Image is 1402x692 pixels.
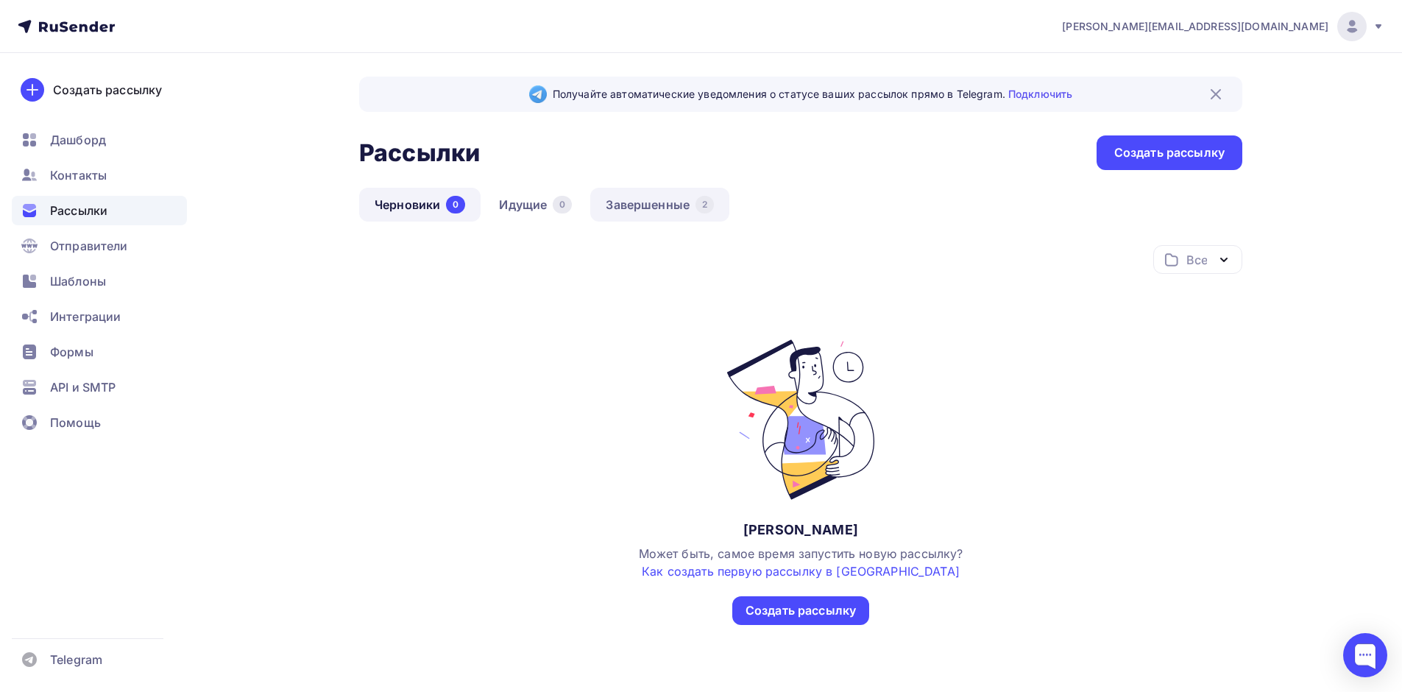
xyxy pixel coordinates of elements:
span: Дашборд [50,131,106,149]
div: 2 [695,196,714,213]
span: Отправители [50,237,128,255]
span: Помощь [50,414,101,431]
a: [PERSON_NAME][EMAIL_ADDRESS][DOMAIN_NAME] [1062,12,1384,41]
div: Создать рассылку [53,81,162,99]
div: 0 [553,196,572,213]
span: [PERSON_NAME][EMAIL_ADDRESS][DOMAIN_NAME] [1062,19,1328,34]
span: Контакты [50,166,107,184]
a: Шаблоны [12,266,187,296]
span: API и SMTP [50,378,116,396]
div: Создать рассылку [1114,144,1225,161]
a: Отправители [12,231,187,261]
span: Рассылки [50,202,107,219]
button: Все [1153,245,1242,274]
div: Все [1186,251,1207,269]
span: Может быть, самое время запустить новую рассылку? [639,546,963,579]
div: 0 [446,196,465,213]
a: Черновики0 [359,188,481,222]
a: Контакты [12,160,187,190]
a: Дашборд [12,125,187,155]
div: [PERSON_NAME] [743,521,858,539]
a: Идущие0 [484,188,587,222]
h2: Рассылки [359,138,480,168]
img: Telegram [529,85,547,103]
div: Создать рассылку [746,602,856,619]
a: Подключить [1008,88,1072,100]
span: Интеграции [50,308,121,325]
a: Формы [12,337,187,367]
a: Завершенные2 [590,188,729,222]
span: Telegram [50,651,102,668]
span: Получайте автоматические уведомления о статусе ваших рассылок прямо в Telegram. [553,87,1072,102]
a: Как создать первую рассылку в [GEOGRAPHIC_DATA] [642,564,960,579]
span: Формы [50,343,93,361]
a: Рассылки [12,196,187,225]
span: Шаблоны [50,272,106,290]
